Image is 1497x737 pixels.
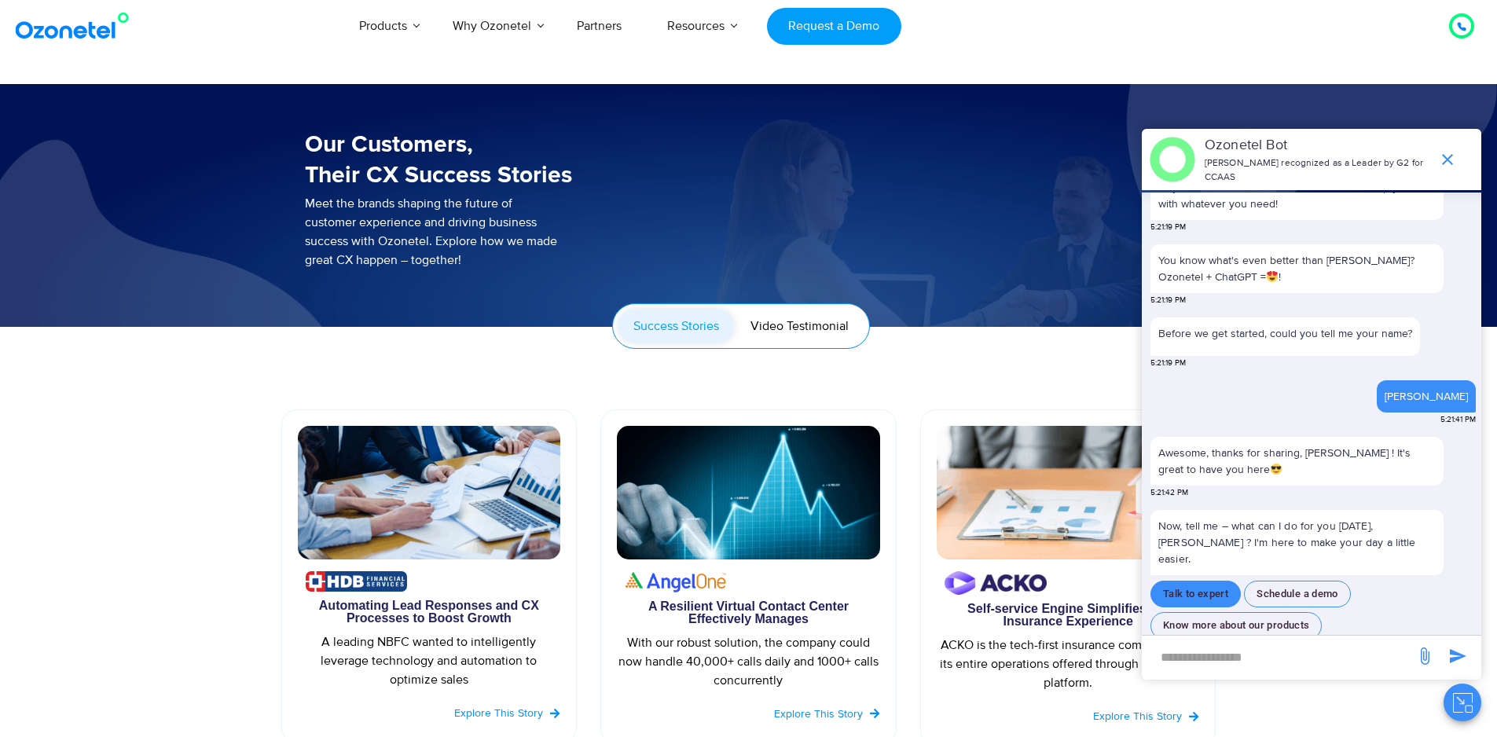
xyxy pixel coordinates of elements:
span: end chat or minimize [1432,144,1463,175]
span: Explore this Story [774,707,863,720]
p: Now, tell me – what can I do for you [DATE], [PERSON_NAME] ? I'm here to make your day a little e... [1150,510,1444,575]
img: header [1150,137,1195,182]
p: Meet the brands shaping the future of customer experience and driving business success with Ozone... [305,194,1232,269]
img: 😍 [1267,271,1278,282]
a: Success Stories [618,309,735,343]
p: Hey there ! I'm the Ozonetel bot, here to help you out with whatever you need! [1158,179,1436,212]
a: Explore this Story [774,706,880,722]
div: ACKO is the tech-first insurance company with its entire operations offered through the digital p... [937,636,1200,692]
span: 5:21:42 PM [1150,487,1188,499]
div: Automating Lead Responses and CX Processes to Boost Growth [298,599,561,625]
div: With our robust solution, the company could now handle 40,000+ calls daily and 1000+ calls concur... [617,633,880,690]
div: Self-service Engine Simplifies the Insurance Experience [937,603,1200,628]
button: Close chat [1444,684,1481,721]
button: Know more about our products [1150,612,1322,640]
div: A leading NBFC wanted to intelligently leverage technology and automation to optimize sales [298,632,561,689]
span: Success Stories [633,318,719,334]
a: Request a Demo [767,8,901,45]
p: Before we get started, could you tell me your name? [1158,325,1412,342]
span: send message [1409,640,1440,672]
p: Ozonetel Bot [1205,135,1430,156]
p: You know what's even better than [PERSON_NAME]? Ozonetel + ChatGPT = ! [1158,252,1436,285]
p: Awesome, thanks for sharing, [PERSON_NAME] ! It's great to have you here [1158,445,1436,478]
a: Explore this Story [454,705,560,721]
span: send message [1442,640,1473,672]
span: 5:21:41 PM [1440,414,1476,426]
a: Explore this Story [1093,708,1199,724]
div: A Resilient Virtual Contact Center Effectively Manages [617,600,880,625]
h3: Our Customers, Their CX Success Stories [305,130,1232,191]
a: Video Testimonial [735,309,864,343]
span: 5:21:19 PM [1150,295,1186,306]
span: 5:21:19 PM [1150,222,1186,233]
span: Explore this Story [454,706,543,720]
img: 😎 [1271,464,1282,475]
div: [PERSON_NAME] [1385,388,1468,405]
span: Video Testimonial [750,318,849,334]
span: Explore this Story [1093,709,1182,723]
button: Schedule a demo [1244,581,1351,608]
div: new-msg-input [1150,643,1407,672]
p: [PERSON_NAME] recognized as a Leader by G2 for CCAAS [1205,156,1430,185]
button: Talk to expert [1150,581,1241,608]
span: 5:21:19 PM [1150,357,1186,369]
